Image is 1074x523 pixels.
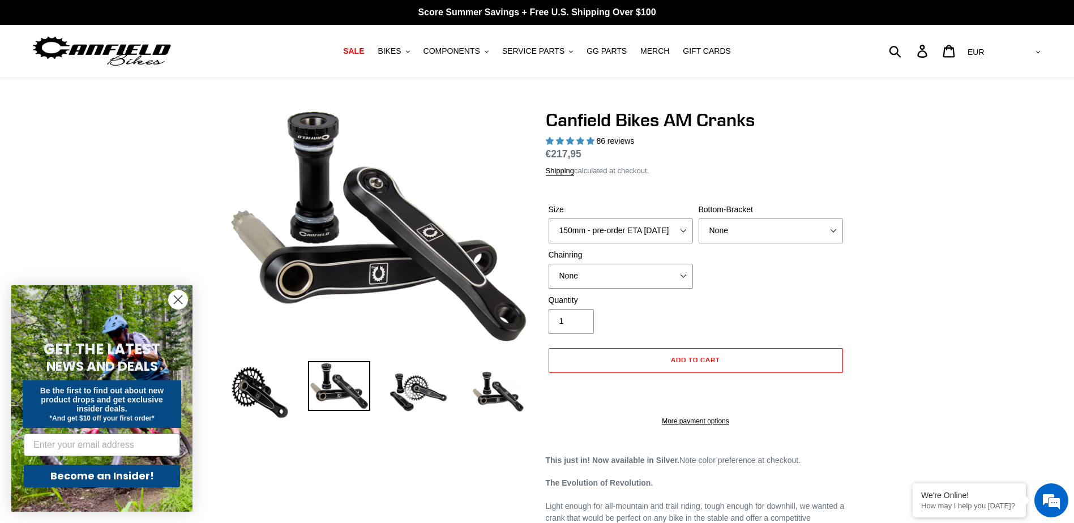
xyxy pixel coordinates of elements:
[40,386,164,413] span: Be the first to find out about new product drops and get exclusive insider deals.
[546,478,653,487] strong: The Evolution of Revolution.
[549,204,693,216] label: Size
[31,33,173,69] img: Canfield Bikes
[677,44,737,59] a: GIFT CARDS
[549,249,693,261] label: Chainring
[24,434,180,456] input: Enter your email address
[546,136,597,145] span: 4.97 stars
[596,136,634,145] span: 86 reviews
[502,46,564,56] span: SERVICE PARTS
[423,46,480,56] span: COMPONENTS
[549,416,843,426] a: More payment options
[44,339,160,359] span: GET THE LATEST
[549,294,693,306] label: Quantity
[467,361,529,423] img: Load image into Gallery viewer, CANFIELD-AM_DH-CRANKS
[546,165,846,177] div: calculated at checkout.
[308,361,370,411] img: Load image into Gallery viewer, Canfield Cranks
[343,46,364,56] span: SALE
[683,46,731,56] span: GIFT CARDS
[921,491,1017,500] div: We're Online!
[549,348,843,373] button: Add to cart
[168,290,188,310] button: Close dialog
[418,44,494,59] button: COMPONENTS
[372,44,415,59] button: BIKES
[581,44,632,59] a: GG PARTS
[337,44,370,59] a: SALE
[46,357,158,375] span: NEWS AND DEALS
[546,455,846,466] p: Note color preference at checkout.
[895,38,924,63] input: Search
[546,109,846,131] h1: Canfield Bikes AM Cranks
[546,456,680,465] strong: This just in! Now available in Silver.
[546,166,575,176] a: Shipping
[497,44,579,59] button: SERVICE PARTS
[387,361,450,423] img: Load image into Gallery viewer, Canfield Bikes AM Cranks
[921,501,1017,510] p: How may I help you today?
[229,361,291,423] img: Load image into Gallery viewer, Canfield Bikes AM Cranks
[24,465,180,487] button: Become an Insider!
[549,379,843,404] iframe: PayPal-paypal
[378,46,401,56] span: BIKES
[635,44,675,59] a: MERCH
[671,355,720,364] span: Add to cart
[49,414,154,422] span: *And get $10 off your first order*
[546,148,581,160] span: €217,95
[699,204,843,216] label: Bottom-Bracket
[587,46,627,56] span: GG PARTS
[640,46,669,56] span: MERCH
